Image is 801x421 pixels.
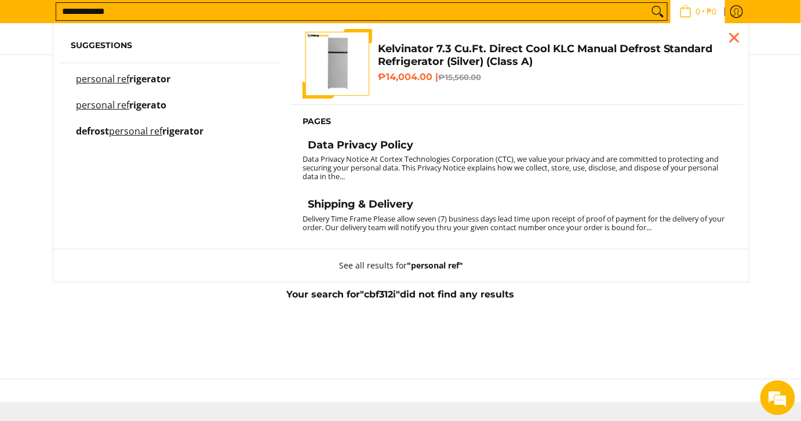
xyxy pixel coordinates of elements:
del: ₱15,560.00 [438,72,481,82]
p: personal refrigerato [76,101,166,121]
span: We're online! [67,133,160,250]
a: personal refrigerato [71,101,268,121]
strong: "cbf312i" [361,289,400,300]
h6: Suggestions [71,41,268,51]
mark: personal ref [76,72,129,85]
span: rigerator [129,72,170,85]
h4: Kelvinator 7.3 Cu.Ft. Direct Cool KLC Manual Defrost Standard Refrigerator (Silver) (Class A) [378,42,731,68]
p: defrost personal refrigerator [76,127,203,147]
div: Close pop up [726,29,743,46]
div: Chat with us now [60,65,195,80]
strong: "personal ref" [407,260,463,271]
a: defrost personal refrigerator [71,127,268,147]
a: Data Privacy Policy [303,139,731,155]
span: 0 [694,8,702,16]
a: personal refrigerator [71,75,268,95]
small: Data Privacy Notice At Cortex Technologies Corporation (CTC), we value your privacy and are commi... [303,154,719,182]
div: Minimize live chat window [190,6,218,34]
p: personal refrigerator [76,75,170,95]
mark: personal ref [109,125,162,137]
a: Shipping & Delivery [303,198,731,214]
img: Kelvinator 7.3 Cu.Ft. Direct Cool KLC Manual Defrost Standard Refrigerator (Silver) (Class A) [303,29,372,99]
textarea: Type your message and hit 'Enter' [6,290,221,331]
span: rigerato [129,99,166,111]
h4: Shipping & Delivery [308,198,413,211]
h5: Your search for did not find any results [53,289,748,300]
span: • [676,5,720,18]
span: defrost [76,125,109,137]
a: Kelvinator 7.3 Cu.Ft. Direct Cool KLC Manual Defrost Standard Refrigerator (Silver) (Class A) Kel... [303,29,731,99]
h4: Data Privacy Policy [308,139,413,152]
h6: Pages [303,117,731,127]
span: rigerator [162,125,203,137]
small: Delivery Time Frame Please allow seven (7) business days lead time upon receipt of proof of payme... [303,213,725,233]
span: ₱0 [705,8,718,16]
mark: personal ref [76,99,129,111]
h6: ₱14,004.00 | [378,71,731,83]
button: Search [649,3,667,20]
button: See all results for"personal ref" [327,249,475,282]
